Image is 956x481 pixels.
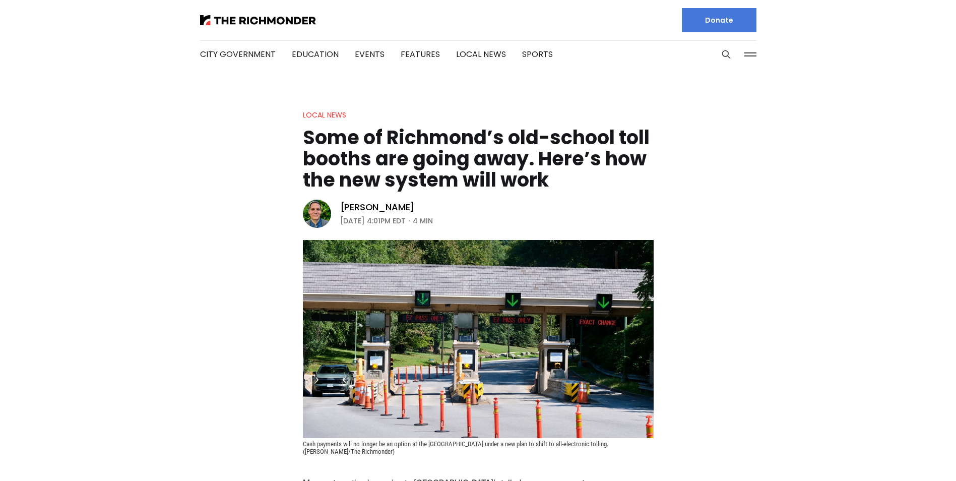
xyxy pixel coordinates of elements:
[292,48,339,60] a: Education
[682,8,756,32] a: Donate
[200,48,276,60] a: City Government
[303,240,654,438] img: Some of Richmond’s old-school toll booths are going away. Here’s how the new system will work
[303,440,610,455] span: Cash payments will no longer be an option at the [GEOGRAPHIC_DATA] under a new plan to shift to a...
[303,127,654,191] h1: Some of Richmond’s old-school toll booths are going away. Here’s how the new system will work
[456,48,506,60] a: Local News
[522,48,553,60] a: Sports
[355,48,385,60] a: Events
[340,215,406,227] time: [DATE] 4:01PM EDT
[401,48,440,60] a: Features
[413,215,433,227] span: 4 min
[303,110,346,120] a: Local News
[340,201,415,213] a: [PERSON_NAME]
[719,47,734,62] button: Search this site
[303,200,331,228] img: Graham Moomaw
[200,15,316,25] img: The Richmonder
